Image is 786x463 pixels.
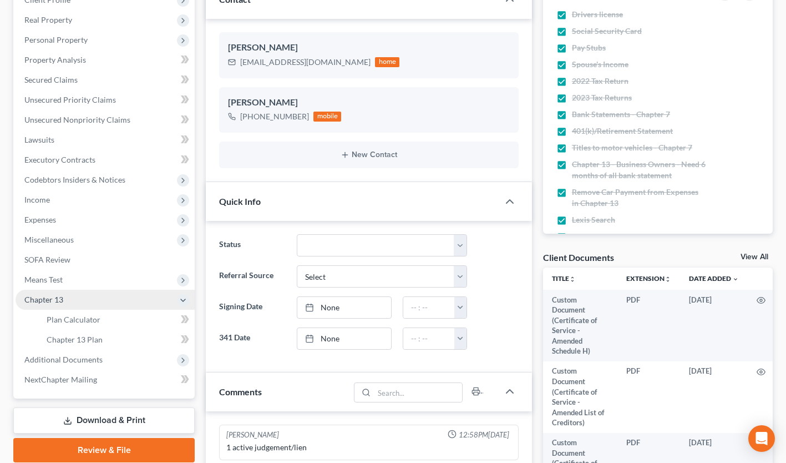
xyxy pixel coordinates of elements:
[572,125,673,137] span: 401(k)/Retirement Statement
[24,115,130,124] span: Unsecured Nonpriority Claims
[24,295,63,304] span: Chapter 13
[16,110,195,130] a: Unsecured Nonpriority Claims
[240,57,371,68] div: [EMAIL_ADDRESS][DOMAIN_NAME]
[24,235,74,244] span: Miscellaneous
[16,90,195,110] a: Unsecured Priority Claims
[13,438,195,462] a: Review & File
[689,274,739,283] a: Date Added expand_more
[375,57,399,67] div: home
[748,425,775,452] div: Open Intercom Messenger
[219,386,262,397] span: Comments
[24,275,63,284] span: Means Test
[228,96,510,109] div: [PERSON_NAME]
[626,274,671,283] a: Extensionunfold_more
[16,250,195,270] a: SOFA Review
[214,234,291,256] label: Status
[214,265,291,288] label: Referral Source
[228,150,510,159] button: New Contact
[572,231,679,242] span: Recorded mortgages and deeds
[226,442,511,453] div: 1 active judgement/lien
[214,328,291,350] label: 341 Date
[572,76,628,87] span: 2022 Tax Return
[680,290,748,361] td: [DATE]
[38,330,195,350] a: Chapter 13 Plan
[24,255,70,264] span: SOFA Review
[16,130,195,150] a: Lawsuits
[24,215,56,224] span: Expenses
[543,361,617,433] td: Custom Document (Certificate of Service - Amended List of Creditors)
[24,195,50,204] span: Income
[16,370,195,390] a: NextChapter Mailing
[297,328,391,349] a: None
[680,361,748,433] td: [DATE]
[572,109,670,120] span: Bank Statements - Chapter 7
[569,276,576,283] i: unfold_more
[214,296,291,319] label: Signing Date
[38,310,195,330] a: Plan Calculator
[24,75,78,84] span: Secured Claims
[240,111,309,122] div: [PHONE_NUMBER]
[403,328,455,349] input: -- : --
[572,9,623,20] span: Drivers license
[47,315,100,324] span: Plan Calculator
[297,297,391,318] a: None
[572,92,632,103] span: 2023 Tax Returns
[24,35,88,44] span: Personal Property
[572,59,628,70] span: Spouse's Income
[24,375,97,384] span: NextChapter Mailing
[24,355,103,364] span: Additional Documents
[552,274,576,283] a: Titleunfold_more
[16,70,195,90] a: Secured Claims
[24,15,72,24] span: Real Property
[617,290,680,361] td: PDF
[16,150,195,170] a: Executory Contracts
[24,175,125,184] span: Codebtors Insiders & Notices
[543,290,617,361] td: Custom Document (Certificate of Service - Amended Schedule H)
[572,187,706,209] span: Remove Car Payment from Expenses in Chapter 13
[13,407,195,434] a: Download & Print
[219,196,261,207] span: Quick Info
[24,155,95,164] span: Executory Contracts
[572,26,642,37] span: Social Security Card
[572,142,692,153] span: Titles to motor vehicles - Chapter 7
[16,50,195,70] a: Property Analysis
[572,42,606,53] span: Pay Stubs
[24,135,54,144] span: Lawsuits
[226,430,279,440] div: [PERSON_NAME]
[313,112,341,122] div: mobile
[572,214,615,225] span: Lexis Search
[47,335,103,344] span: Chapter 13 Plan
[732,276,739,283] i: expand_more
[228,41,510,54] div: [PERSON_NAME]
[24,55,86,64] span: Property Analysis
[24,95,116,104] span: Unsecured Priority Claims
[374,383,462,402] input: Search...
[665,276,671,283] i: unfold_more
[403,297,455,318] input: -- : --
[741,253,768,261] a: View All
[543,251,614,263] div: Client Documents
[459,430,509,440] span: 12:58PM[DATE]
[572,159,706,181] span: Chapter 13 - Business Owners - Need 6 months of all bank statement
[617,361,680,433] td: PDF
